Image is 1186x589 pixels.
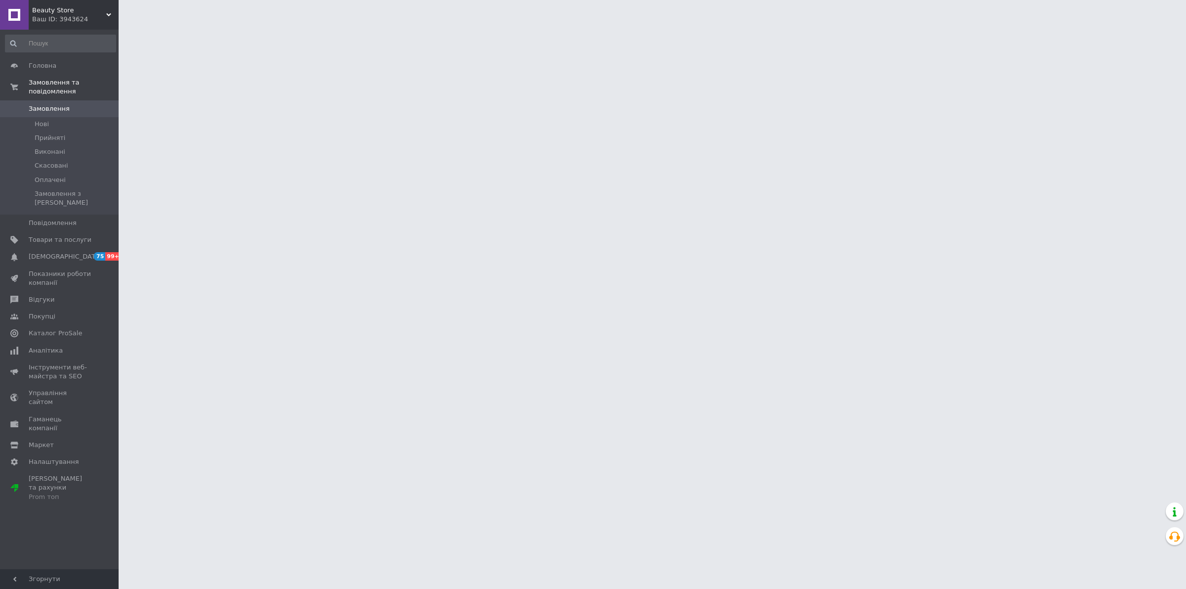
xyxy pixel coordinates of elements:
[35,134,65,142] span: Прийняті
[29,312,55,321] span: Покупці
[29,389,91,407] span: Управління сайтом
[32,6,106,15] span: Beauty Store
[35,189,115,207] span: Замовлення з [PERSON_NAME]
[29,363,91,381] span: Інструменти веб-майстра та SEO
[105,252,122,261] span: 99+
[29,474,91,501] span: [PERSON_NAME] та рахунки
[35,176,66,184] span: Оплачені
[29,295,54,304] span: Відгуки
[35,120,49,129] span: Нові
[29,270,91,287] span: Показники роботи компанії
[29,346,63,355] span: Аналітика
[35,161,68,170] span: Скасовані
[29,61,56,70] span: Головна
[29,415,91,433] span: Гаманець компанії
[29,493,91,501] div: Prom топ
[5,35,116,52] input: Пошук
[29,104,70,113] span: Замовлення
[29,219,77,227] span: Повідомлення
[32,15,119,24] div: Ваш ID: 3943624
[94,252,105,261] span: 75
[29,329,82,338] span: Каталог ProSale
[29,457,79,466] span: Налаштування
[35,147,65,156] span: Виконані
[29,441,54,450] span: Маркет
[29,78,119,96] span: Замовлення та повідомлення
[29,235,91,244] span: Товари та послуги
[29,252,102,261] span: [DEMOGRAPHIC_DATA]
